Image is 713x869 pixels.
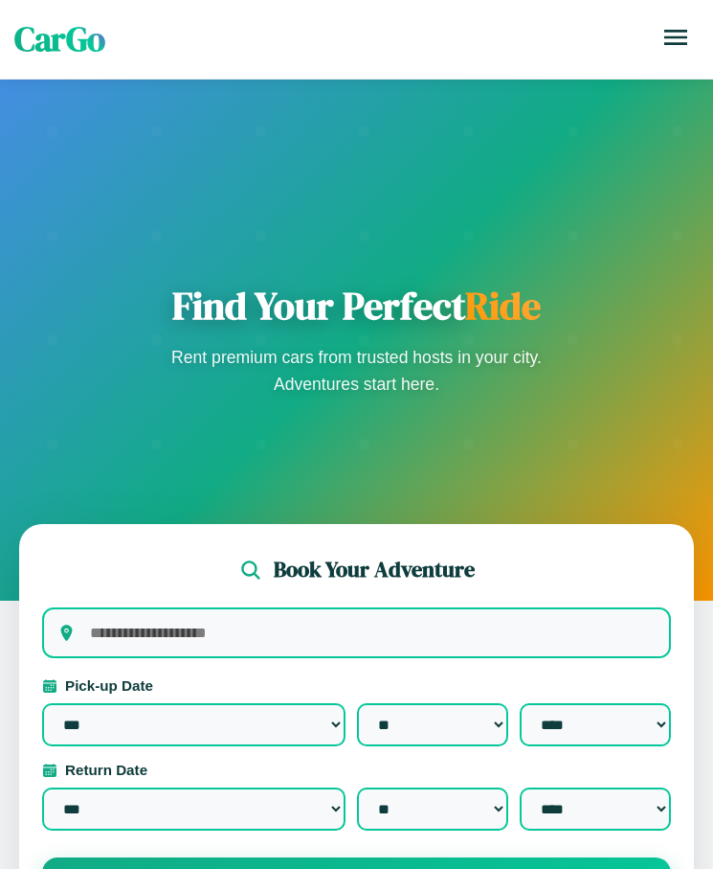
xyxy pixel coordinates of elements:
p: Rent premium cars from trusted hosts in your city. Adventures start here. [166,344,548,398]
span: Ride [465,280,541,332]
h2: Book Your Adventure [274,555,475,584]
span: CarGo [14,16,105,62]
label: Pick-up Date [42,677,671,694]
h1: Find Your Perfect [166,283,548,329]
label: Return Date [42,762,671,778]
